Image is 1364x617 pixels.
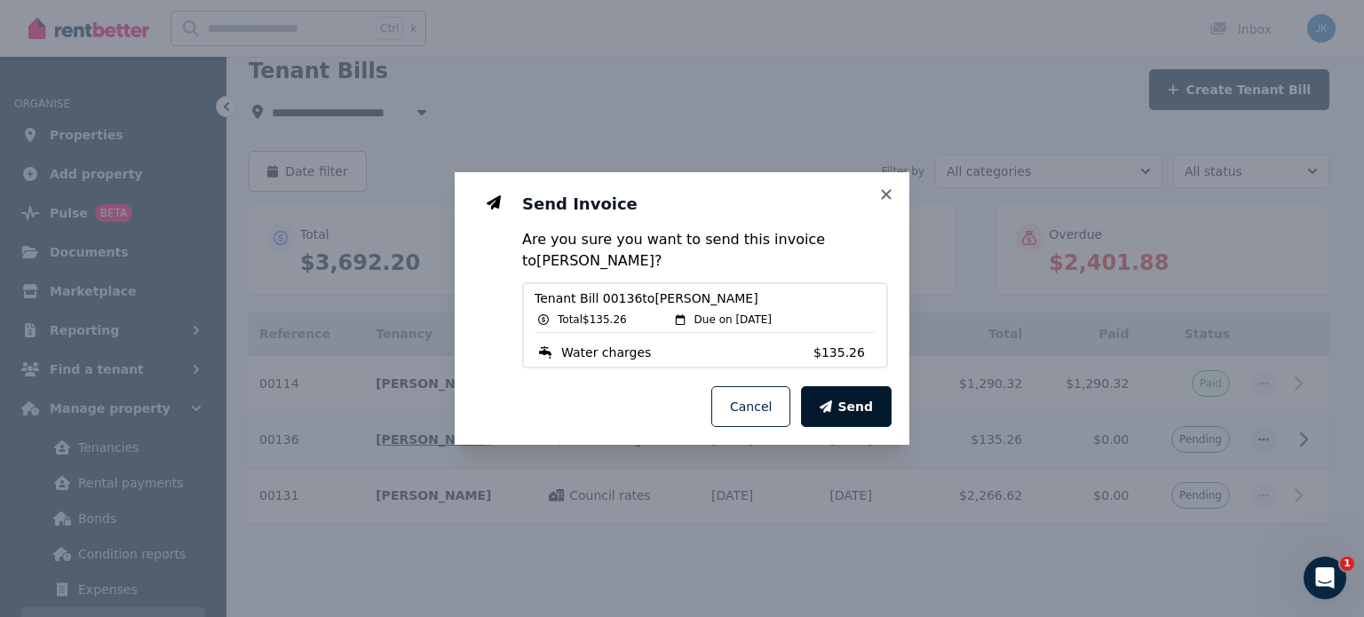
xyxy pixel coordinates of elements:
[694,312,772,327] span: Due on [DATE]
[522,194,888,215] h3: Send Invoice
[1304,557,1346,599] iframe: Intercom live chat
[561,344,651,361] span: Water charges
[813,344,876,361] span: $135.26
[711,386,790,427] button: Cancel
[535,289,876,307] span: Tenant Bill 00136 to [PERSON_NAME]
[1340,557,1354,571] span: 1
[837,398,873,415] span: Send
[801,386,892,427] button: Send
[558,312,627,327] span: Total $135.26
[522,229,888,272] p: Are you sure you want to send this invoice to [PERSON_NAME] ?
